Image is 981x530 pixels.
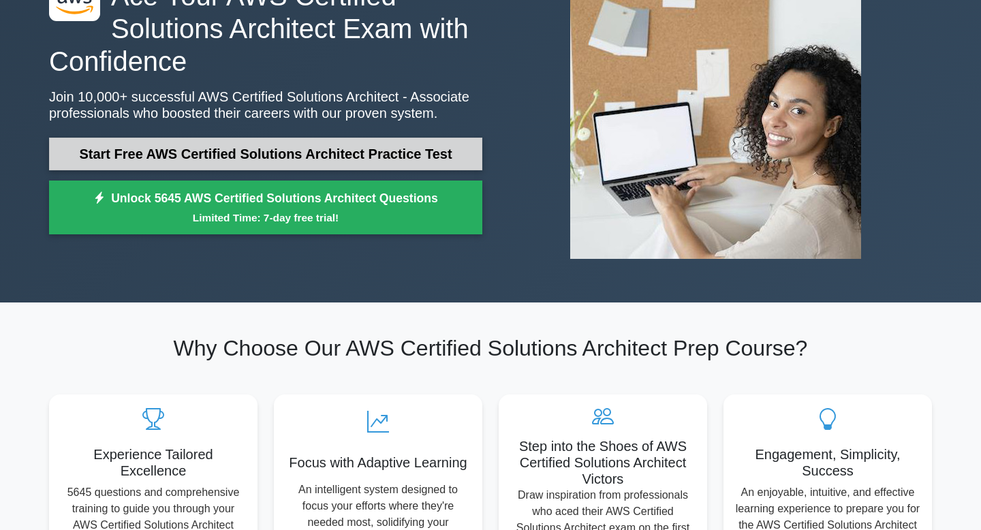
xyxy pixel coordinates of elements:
[285,454,471,471] h5: Focus with Adaptive Learning
[734,446,921,479] h5: Engagement, Simplicity, Success
[510,438,696,487] h5: Step into the Shoes of AWS Certified Solutions Architect Victors
[49,181,482,235] a: Unlock 5645 AWS Certified Solutions Architect QuestionsLimited Time: 7-day free trial!
[66,210,465,225] small: Limited Time: 7-day free trial!
[60,446,247,479] h5: Experience Tailored Excellence
[49,138,482,170] a: Start Free AWS Certified Solutions Architect Practice Test
[49,335,932,361] h2: Why Choose Our AWS Certified Solutions Architect Prep Course?
[49,89,482,121] p: Join 10,000+ successful AWS Certified Solutions Architect - Associate professionals who boosted t...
